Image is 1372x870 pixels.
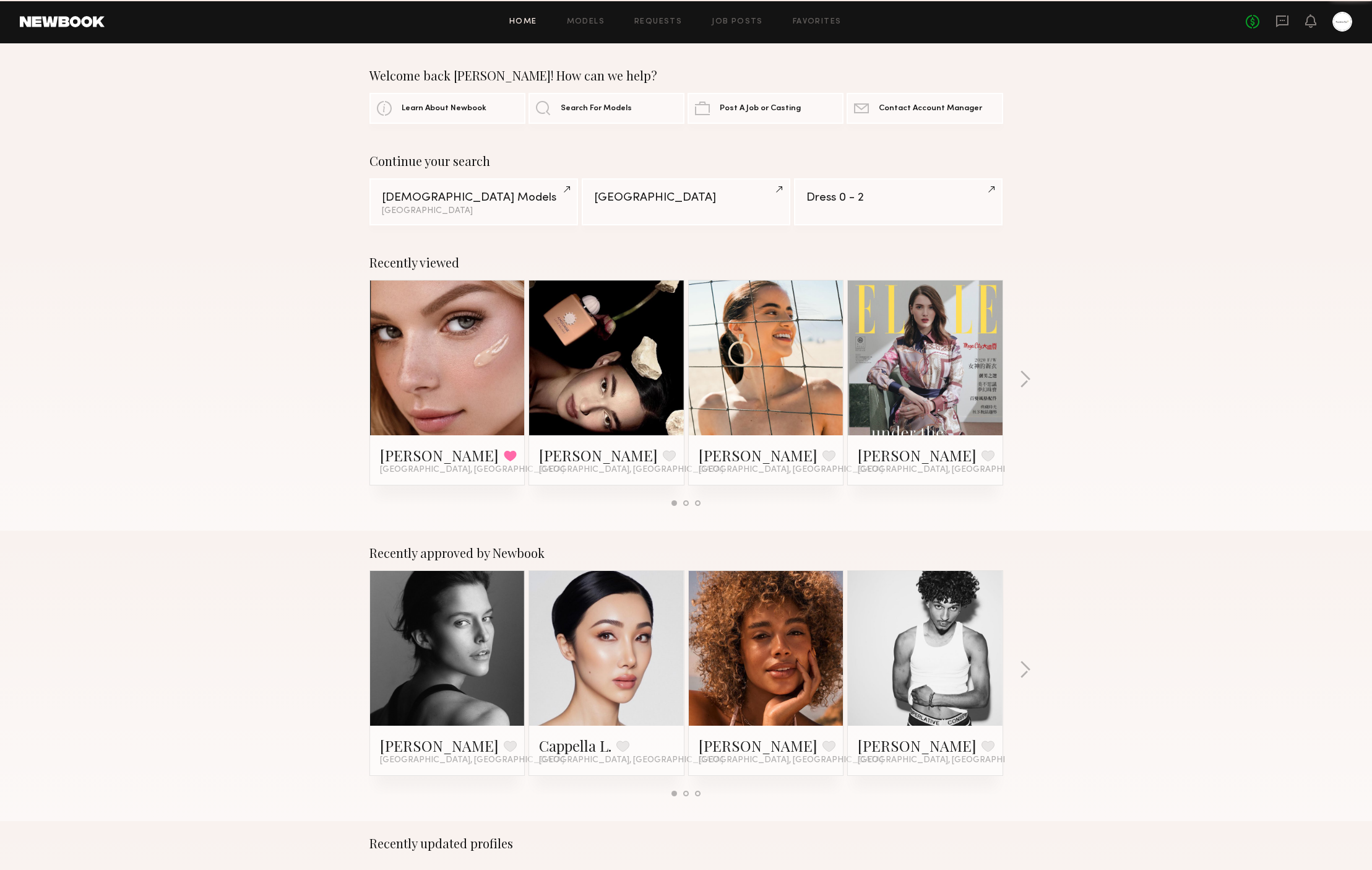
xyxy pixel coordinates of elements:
span: Search For Models [561,105,632,113]
a: [PERSON_NAME] [858,445,977,465]
a: Favorites [793,18,842,26]
a: Learn About Newbook [369,93,525,124]
a: Models [567,18,605,26]
a: Post A Job or Casting [688,93,843,124]
span: [GEOGRAPHIC_DATA], [GEOGRAPHIC_DATA] [699,465,883,475]
a: [PERSON_NAME] [699,736,818,755]
span: [GEOGRAPHIC_DATA], [GEOGRAPHIC_DATA] [380,755,564,765]
span: Learn About Newbook [402,105,486,113]
div: Continue your search [369,154,1003,168]
span: [GEOGRAPHIC_DATA], [GEOGRAPHIC_DATA] [539,755,723,765]
div: Recently approved by Newbook [369,546,1003,560]
span: [GEOGRAPHIC_DATA], [GEOGRAPHIC_DATA] [539,465,723,475]
a: Search For Models [529,93,684,124]
a: [PERSON_NAME] [699,445,818,465]
span: [GEOGRAPHIC_DATA], [GEOGRAPHIC_DATA] [380,465,564,475]
a: [PERSON_NAME] [380,736,499,755]
div: Dress 0 - 2 [806,192,990,204]
div: [GEOGRAPHIC_DATA] [382,207,566,215]
span: Contact Account Manager [879,105,982,113]
a: [DEMOGRAPHIC_DATA] Models[GEOGRAPHIC_DATA] [369,178,578,225]
span: [GEOGRAPHIC_DATA], [GEOGRAPHIC_DATA] [858,755,1042,765]
div: Recently viewed [369,255,1003,270]
a: Requests [634,18,682,26]
a: [PERSON_NAME] [858,736,977,755]
div: Welcome back [PERSON_NAME]! How can we help? [369,68,1003,83]
a: Home [509,18,537,26]
div: [DEMOGRAPHIC_DATA] Models [382,192,566,204]
span: [GEOGRAPHIC_DATA], [GEOGRAPHIC_DATA] [699,755,883,765]
a: Cappella L. [539,736,611,755]
a: Job Posts [712,18,763,26]
a: [PERSON_NAME] [380,445,499,465]
div: Recently updated profiles [369,836,1003,851]
span: Post A Job or Casting [720,105,801,113]
a: [PERSON_NAME] [539,445,658,465]
span: [GEOGRAPHIC_DATA], [GEOGRAPHIC_DATA] [858,465,1042,475]
a: Dress 0 - 2 [794,178,1003,225]
a: Contact Account Manager [847,93,1003,124]
a: [GEOGRAPHIC_DATA] [582,178,790,225]
div: [GEOGRAPHIC_DATA] [594,192,778,204]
